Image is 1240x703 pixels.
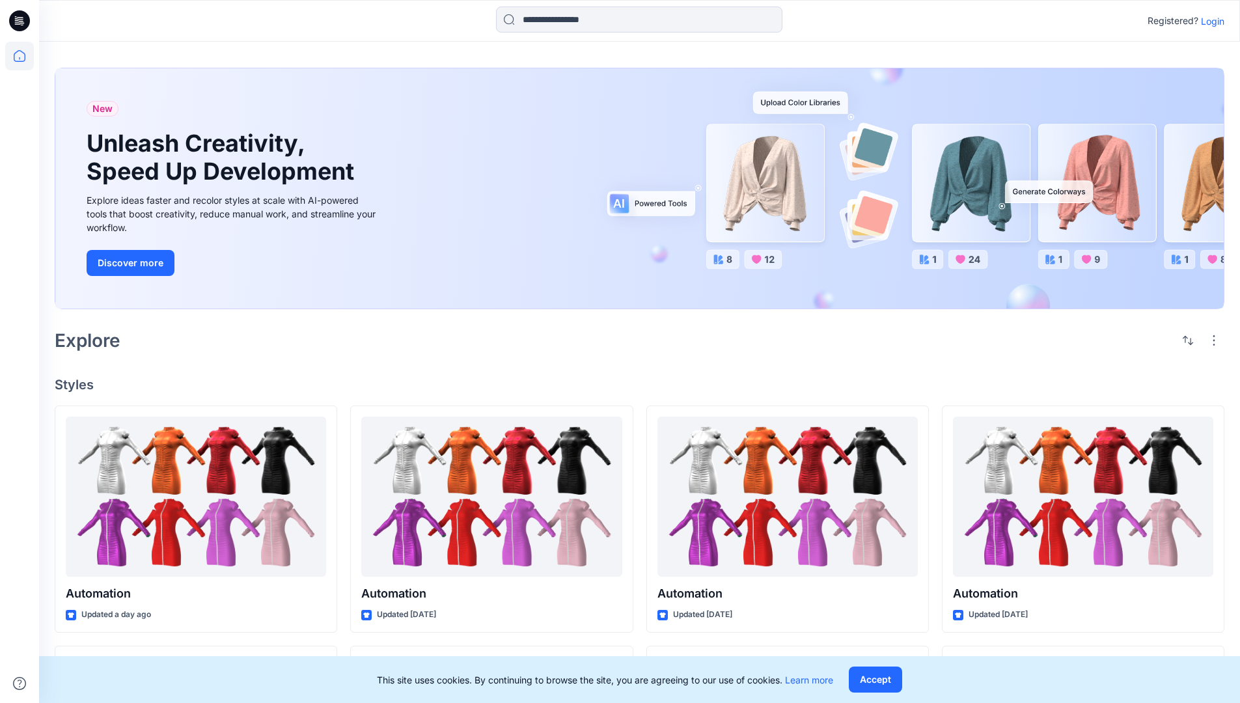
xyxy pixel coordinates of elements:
[1148,13,1198,29] p: Registered?
[87,193,379,234] div: Explore ideas faster and recolor styles at scale with AI-powered tools that boost creativity, red...
[953,585,1213,603] p: Automation
[361,417,622,577] a: Automation
[785,674,833,685] a: Learn more
[377,608,436,622] p: Updated [DATE]
[66,417,326,577] a: Automation
[657,585,918,603] p: Automation
[87,250,379,276] a: Discover more
[92,101,113,117] span: New
[361,585,622,603] p: Automation
[673,608,732,622] p: Updated [DATE]
[66,585,326,603] p: Automation
[969,608,1028,622] p: Updated [DATE]
[849,667,902,693] button: Accept
[1201,14,1224,28] p: Login
[87,250,174,276] button: Discover more
[87,130,360,186] h1: Unleash Creativity, Speed Up Development
[657,417,918,577] a: Automation
[81,608,151,622] p: Updated a day ago
[953,417,1213,577] a: Automation
[55,330,120,351] h2: Explore
[377,673,833,687] p: This site uses cookies. By continuing to browse the site, you are agreeing to our use of cookies.
[55,377,1224,393] h4: Styles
